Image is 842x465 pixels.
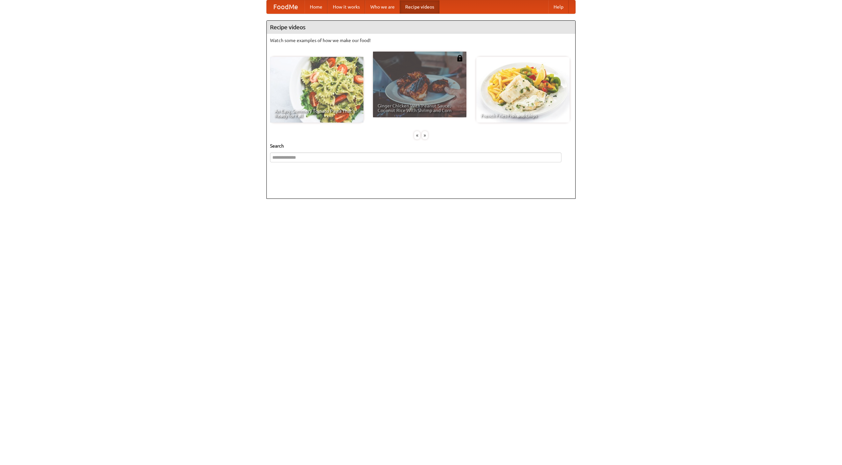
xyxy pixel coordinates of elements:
[414,131,420,139] div: «
[328,0,365,13] a: How it works
[400,0,439,13] a: Recipe videos
[267,21,575,34] h4: Recipe videos
[270,57,363,123] a: An Easy, Summery Tomato Pasta That's Ready for Fall
[365,0,400,13] a: Who we are
[481,113,565,118] span: French Fries Fish and Chips
[422,131,428,139] div: »
[548,0,569,13] a: Help
[270,143,572,149] h5: Search
[476,57,570,123] a: French Fries Fish and Chips
[267,0,305,13] a: FoodMe
[305,0,328,13] a: Home
[275,109,359,118] span: An Easy, Summery Tomato Pasta That's Ready for Fall
[270,37,572,44] p: Watch some examples of how we make our food!
[457,55,463,61] img: 483408.png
